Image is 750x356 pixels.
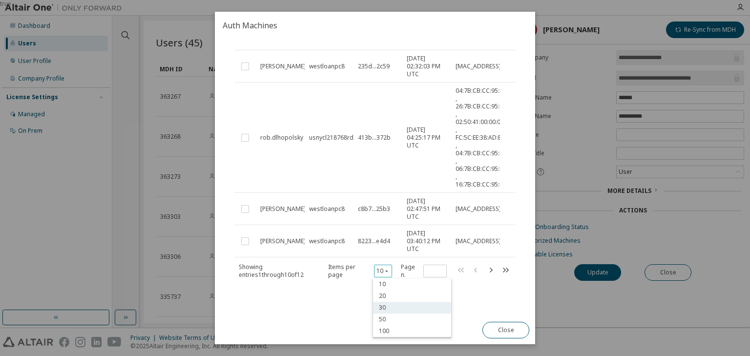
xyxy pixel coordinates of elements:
span: rob.dlhopolsky [260,134,303,142]
span: Page n. [400,263,447,279]
span: 413b...372b [358,134,391,142]
span: [MAC_ADDRESS] [456,237,501,245]
span: Items per page [328,263,392,279]
span: c8b7...25b3 [358,205,390,213]
span: 235d...2c59 [358,63,390,70]
div: 10 [373,278,451,290]
button: 10 [376,267,390,275]
h2: Auth Machines [215,12,535,39]
span: 04:7B:CB:CC:95:F6 , 26:7B:CB:CC:95:F6 , 02:50:41:00:00:01 , FC:5C:EE:38:AD:EA , 04:7B:CB:CC:95:F7... [456,87,506,188]
span: westloanpc8 [309,237,345,245]
span: [PERSON_NAME].Dlhopolsky [260,205,339,213]
div: 30 [373,302,451,314]
span: [DATE] 04:25:17 PM UTC [407,126,447,149]
span: [MAC_ADDRESS] [456,205,501,213]
span: usnycl218768rd [309,134,354,142]
div: 100 [373,325,451,337]
div: 20 [373,290,451,302]
div: 50 [373,314,451,325]
span: [DATE] 03:40:12 PM UTC [407,230,447,253]
span: [DATE] 02:32:03 PM UTC [407,55,447,78]
span: [DATE] 02:47:51 PM UTC [407,197,447,221]
span: [PERSON_NAME].Dlhopolsky [260,63,339,70]
span: [MAC_ADDRESS] [456,63,501,70]
button: Close [482,322,529,338]
span: Showing entries 1 through 10 of 12 [239,263,304,279]
span: westloanpc8 [309,205,345,213]
span: westloanpc8 [309,63,345,70]
span: 8223...e4d4 [358,237,390,245]
span: [PERSON_NAME].Dlhopolsky [260,237,339,245]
